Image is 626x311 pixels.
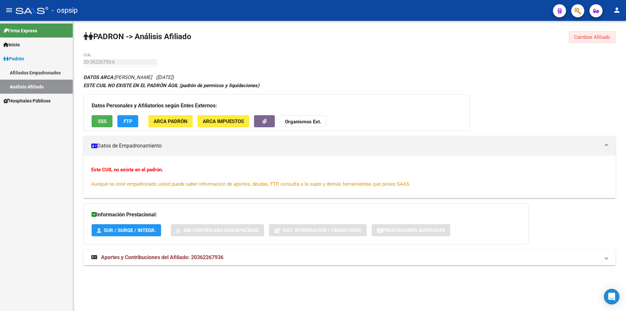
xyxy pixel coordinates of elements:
[92,115,112,127] button: SSS
[104,227,156,233] span: SUR / SURGE / INTEGR.
[156,74,174,80] span: ([DATE])
[203,118,244,124] span: ARCA Impuestos
[83,136,616,156] mat-expansion-panel-header: Datos de Empadronamiento
[3,41,20,48] span: Inicio
[3,55,24,62] span: Padrón
[83,83,259,88] strong: ESTE CUIL NO EXISTE EN EL PADRÓN ÁGIL (padrón de permisos y liquidaciones)
[569,31,616,43] button: Cambiar Afiliado
[154,118,187,124] span: ARCA Padrón
[83,156,616,198] div: Datos de Empadronamiento
[91,181,410,187] span: Aunque no esté empadronado usted puede saber información de aportes, deudas, FTP, consulta a la s...
[83,74,114,80] strong: DATOS ARCA:
[83,250,616,265] mat-expansion-panel-header: Aportes y Contribuciones del Afiliado: 20362267936
[83,32,191,41] strong: PADRON -> Análisis Afiliado
[283,227,362,233] span: Not. Internacion / Censo Hosp.
[198,115,249,127] button: ARCA Impuestos
[3,27,37,34] span: Firma Express
[91,142,600,149] mat-panel-title: Datos de Empadronamiento
[604,289,619,304] div: Open Intercom Messenger
[83,74,152,80] span: [PERSON_NAME]
[91,167,163,173] strong: Este CUIL no existe en el padrón.
[101,254,223,260] span: Aportes y Contribuciones del Afiliado: 20362267936
[52,3,78,18] span: - ospsip
[184,227,259,233] span: Sin Certificado Discapacidad
[124,118,132,124] span: FTP
[3,97,51,104] span: Hospitales Públicos
[5,6,13,14] mat-icon: menu
[372,224,450,236] button: Prestaciones Auditadas
[98,118,107,124] span: SSS
[171,224,264,236] button: Sin Certificado Discapacidad
[117,115,138,127] button: FTP
[382,227,445,233] span: Prestaciones Auditadas
[92,224,161,236] button: SUR / SURGE / INTEGR.
[613,6,621,14] mat-icon: person
[148,115,193,127] button: ARCA Padrón
[92,101,462,110] h3: Datos Personales y Afiliatorios según Entes Externos:
[285,119,321,125] strong: Organismos Ext.
[92,210,521,219] h3: Información Prestacional:
[280,115,326,127] button: Organismos Ext.
[574,34,610,40] span: Cambiar Afiliado
[269,224,367,236] button: Not. Internacion / Censo Hosp.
